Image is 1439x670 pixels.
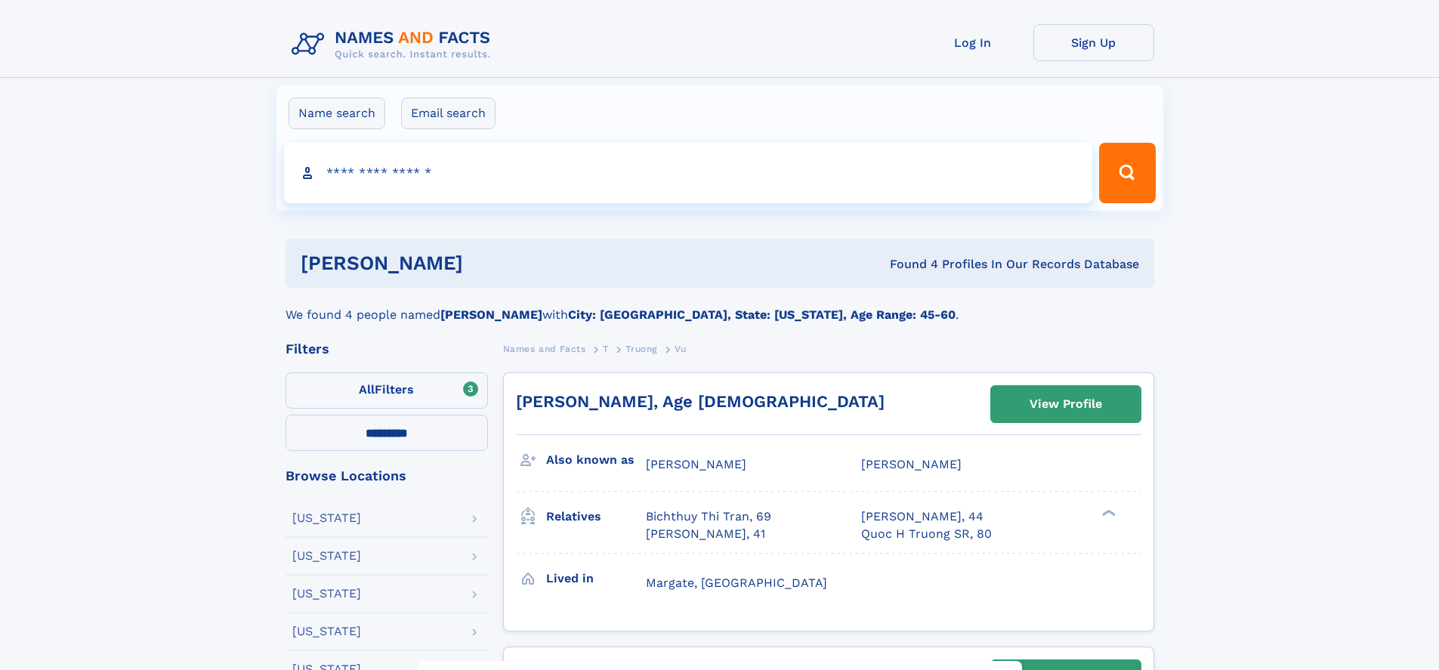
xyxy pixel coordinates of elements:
[440,307,542,322] b: [PERSON_NAME]
[676,256,1139,273] div: Found 4 Profiles In Our Records Database
[292,588,361,600] div: [US_STATE]
[1033,24,1154,61] a: Sign Up
[286,342,488,356] div: Filters
[646,457,746,471] span: [PERSON_NAME]
[603,339,609,358] a: T
[503,339,586,358] a: Names and Facts
[646,526,765,542] a: [PERSON_NAME], 41
[991,386,1141,422] a: View Profile
[286,288,1154,324] div: We found 4 people named with .
[301,254,677,273] h1: [PERSON_NAME]
[284,143,1093,203] input: search input
[546,447,646,473] h3: Also known as
[292,625,361,638] div: [US_STATE]
[646,508,771,525] a: Bichthuy Thi Tran, 69
[861,526,992,542] a: Quoc H Truong SR, 80
[289,97,385,129] label: Name search
[625,344,657,354] span: Truong
[568,307,956,322] b: City: [GEOGRAPHIC_DATA], State: [US_STATE], Age Range: 45-60
[286,24,503,65] img: Logo Names and Facts
[286,372,488,409] label: Filters
[401,97,496,129] label: Email search
[546,566,646,591] h3: Lived in
[359,382,375,397] span: All
[292,550,361,562] div: [US_STATE]
[1098,508,1116,518] div: ❯
[625,339,657,358] a: Truong
[516,392,885,411] a: [PERSON_NAME], Age [DEMOGRAPHIC_DATA]
[912,24,1033,61] a: Log In
[861,457,962,471] span: [PERSON_NAME]
[1030,387,1102,421] div: View Profile
[292,512,361,524] div: [US_STATE]
[1099,143,1155,203] button: Search Button
[546,504,646,530] h3: Relatives
[861,508,984,525] a: [PERSON_NAME], 44
[603,344,609,354] span: T
[646,576,827,590] span: Margate, [GEOGRAPHIC_DATA]
[675,344,687,354] span: Vu
[286,469,488,483] div: Browse Locations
